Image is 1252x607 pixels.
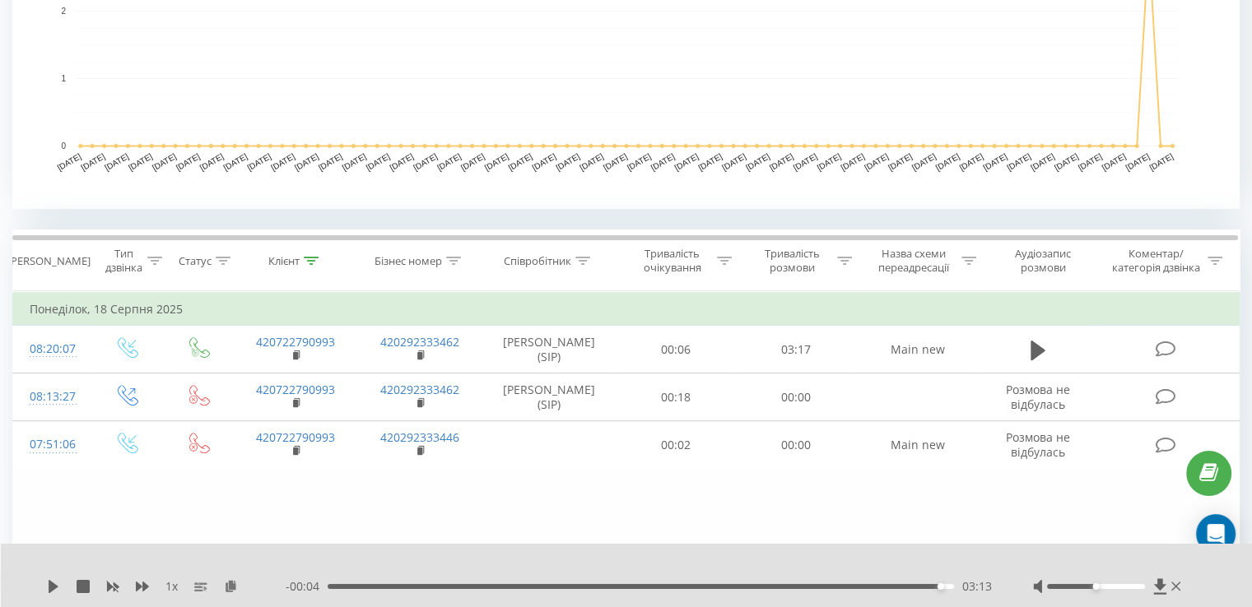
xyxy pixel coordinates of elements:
td: [PERSON_NAME] (SIP) [482,373,617,421]
text: [DATE] [839,151,866,172]
text: [DATE] [720,151,747,172]
text: [DATE] [1101,151,1128,172]
text: [DATE] [127,151,154,172]
div: Тривалість очікування [631,247,714,275]
td: 03:17 [736,326,855,373]
text: [DATE] [934,151,961,172]
text: [DATE] [649,151,677,172]
text: [DATE] [981,151,1008,172]
text: [DATE] [365,151,392,172]
text: [DATE] [1147,151,1175,172]
text: [DATE] [293,151,320,172]
div: Коментар/категорія дзвінка [1107,247,1203,275]
td: 00:00 [736,421,855,469]
text: [DATE] [435,151,463,172]
a: 420292333446 [380,429,459,445]
text: [DATE] [222,151,249,172]
td: [PERSON_NAME] (SIP) [482,326,617,373]
span: 03:13 [962,578,992,595]
text: [DATE] [887,151,914,172]
td: 00:06 [617,326,736,373]
text: [DATE] [673,151,700,172]
div: 07:51:06 [30,429,73,461]
td: 00:18 [617,373,736,421]
text: [DATE] [459,151,486,172]
div: Статус [179,254,212,268]
text: 2 [61,7,66,16]
text: [DATE] [578,151,605,172]
text: [DATE] [863,151,890,172]
text: [DATE] [554,151,581,172]
td: Main new [855,326,980,373]
text: [DATE] [198,151,226,172]
text: [DATE] [412,151,439,172]
text: [DATE] [626,151,653,172]
text: [DATE] [816,151,843,172]
text: 1 [61,74,66,83]
text: [DATE] [958,151,985,172]
div: Клієнт [268,254,300,268]
div: Назва схеми переадресації [871,247,957,275]
div: Accessibility label [938,583,944,590]
text: [DATE] [1053,151,1080,172]
text: [DATE] [744,151,771,172]
div: Аудіозапис розмови [995,247,1091,275]
td: 00:00 [736,373,855,421]
div: 08:13:27 [30,381,73,413]
text: [DATE] [341,151,368,172]
span: - 00:04 [286,578,328,595]
text: 0 [61,141,66,151]
div: Open Intercom Messenger [1196,514,1236,554]
text: [DATE] [768,151,795,172]
text: [DATE] [910,151,938,172]
text: [DATE] [317,151,344,172]
text: [DATE] [103,151,130,172]
div: Тип дзвінка [104,247,142,275]
text: [DATE] [1005,151,1032,172]
div: Бізнес номер [375,254,442,268]
div: Співробітник [504,254,571,268]
text: [DATE] [602,151,629,172]
text: [DATE] [269,151,296,172]
text: [DATE] [388,151,415,172]
text: [DATE] [1077,151,1104,172]
div: [PERSON_NAME] [7,254,91,268]
div: Тривалість розмови [751,247,833,275]
a: 420722790993 [256,429,335,445]
a: 420292333462 [380,382,459,397]
a: 420292333462 [380,334,459,350]
text: [DATE] [151,151,178,172]
text: [DATE] [1124,151,1151,172]
text: [DATE] [1029,151,1056,172]
text: [DATE] [56,151,83,172]
td: 00:02 [617,421,736,469]
span: Розмова не відбулась [1006,429,1070,460]
text: [DATE] [530,151,557,172]
text: [DATE] [175,151,202,172]
text: [DATE] [245,151,272,172]
div: Accessibility label [1092,583,1099,590]
span: 1 x [165,578,178,595]
td: Понеділок, 18 Серпня 2025 [13,293,1240,326]
text: [DATE] [483,151,510,172]
text: [DATE] [80,151,107,172]
a: 420722790993 [256,334,335,350]
text: [DATE] [507,151,534,172]
text: [DATE] [696,151,724,172]
td: Main new [855,421,980,469]
text: [DATE] [792,151,819,172]
a: 420722790993 [256,382,335,397]
div: 08:20:07 [30,333,73,365]
span: Розмова не відбулась [1006,382,1070,412]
